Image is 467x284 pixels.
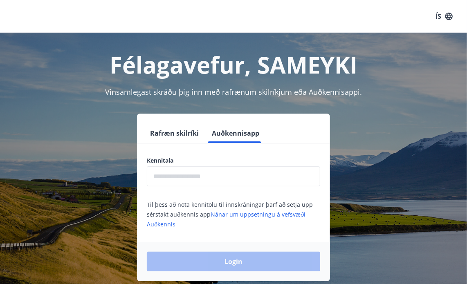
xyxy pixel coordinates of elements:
span: Til þess að nota kennitölu til innskráningar þarf að setja upp sérstakt auðkennis app [147,201,313,228]
button: Auðkennisapp [209,123,263,143]
button: ÍS [431,9,457,24]
span: Vinsamlegast skráðu þig inn með rafrænum skilríkjum eða Auðkennisappi. [105,87,362,97]
a: Nánar um uppsetningu á vefsvæði Auðkennis [147,210,305,228]
h1: Félagavefur, SAMEYKI [10,49,457,80]
label: Kennitala [147,157,320,165]
button: Rafræn skilríki [147,123,202,143]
